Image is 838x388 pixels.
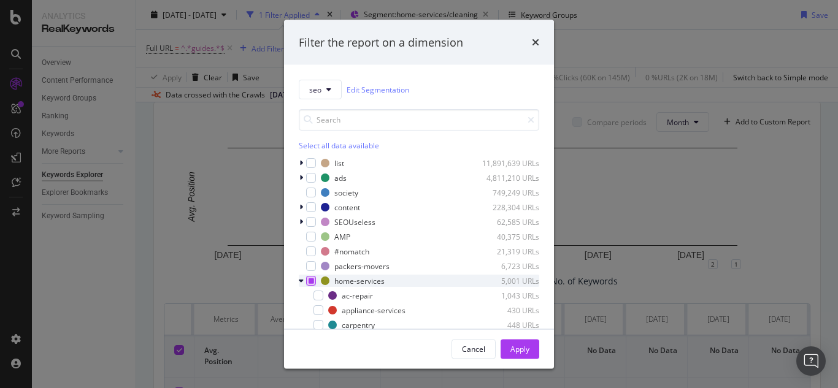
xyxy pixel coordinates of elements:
button: seo [299,80,342,99]
div: 40,375 URLs [479,231,539,242]
button: Cancel [452,339,496,359]
div: Apply [510,343,529,354]
div: 6,723 URLs [479,261,539,271]
span: seo [309,84,321,94]
div: content [334,202,360,212]
div: 5,001 URLs [479,275,539,286]
div: ac-repair [342,290,373,300]
div: Open Intercom Messenger [796,346,826,376]
div: 11,891,639 URLs [479,158,539,168]
div: 228,304 URLs [479,202,539,212]
div: 430 URLs [479,305,539,315]
div: AMP [334,231,350,242]
div: carpentry [342,319,375,330]
input: Search [299,109,539,131]
div: 21,319 URLs [479,246,539,256]
a: Edit Segmentation [347,83,409,96]
div: 749,249 URLs [479,187,539,197]
div: modal [284,20,554,368]
div: 448 URLs [479,319,539,330]
div: ads [334,172,347,183]
div: times [532,34,539,50]
div: 1,043 URLs [479,290,539,300]
div: 4,811,210 URLs [479,172,539,183]
div: packers-movers [334,261,390,271]
div: 62,585 URLs [479,216,539,227]
div: appliance-services [342,305,406,315]
div: society [334,187,358,197]
div: home-services [334,275,385,286]
div: Cancel [462,343,485,354]
div: Select all data available [299,140,539,151]
div: Filter the report on a dimension [299,34,463,50]
div: #nomatch [334,246,369,256]
div: list [334,158,344,168]
button: Apply [501,339,539,359]
div: SEOUseless [334,216,375,227]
